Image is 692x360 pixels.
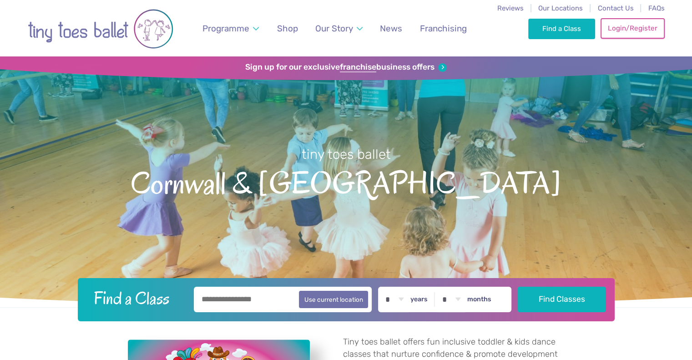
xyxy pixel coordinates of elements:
span: Programme [202,23,249,34]
small: tiny toes ballet [302,147,391,162]
span: Franchising [420,23,467,34]
a: Our Story [311,18,367,39]
a: Login/Register [601,18,664,38]
span: Cornwall & [GEOGRAPHIC_DATA] [16,163,676,200]
a: FAQs [648,4,665,12]
h2: Find a Class [86,287,187,309]
span: Our Story [315,23,353,34]
strong: franchise [340,62,376,72]
a: Sign up for our exclusivefranchisebusiness offers [245,62,447,72]
a: Find a Class [528,19,595,39]
label: years [410,295,428,304]
img: tiny toes ballet [28,6,173,52]
a: Franchising [415,18,471,39]
a: Programme [198,18,263,39]
label: months [467,295,491,304]
a: Contact Us [597,4,633,12]
span: News [380,23,402,34]
a: Our Locations [538,4,583,12]
a: News [376,18,407,39]
a: Shop [273,18,302,39]
a: Reviews [497,4,524,12]
span: Shop [277,23,298,34]
button: Use current location [299,291,369,308]
button: Find Classes [518,287,606,312]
